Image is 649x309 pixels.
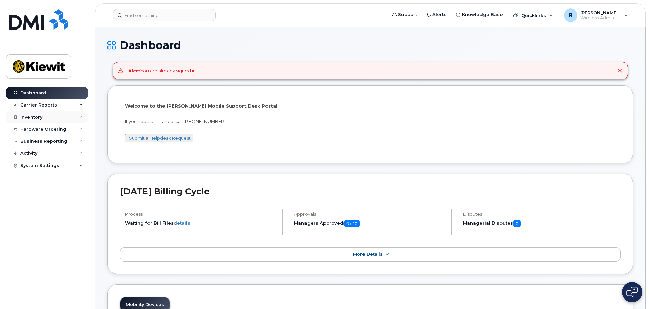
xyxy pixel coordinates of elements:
[125,212,277,217] h4: Process
[128,67,197,74] div: You are already signed in.
[125,220,277,226] li: Waiting for Bill Files
[463,220,621,227] h5: Managerial Disputes
[120,186,621,196] h2: [DATE] Billing Cycle
[129,135,191,141] a: Submit a Helpdesk Request
[463,212,621,217] h4: Disputes
[353,252,383,257] span: More Details
[294,220,446,227] h5: Managers Approved
[128,68,140,73] strong: Alert
[294,212,446,217] h4: Approvals
[343,220,360,227] span: 0 of 0
[626,287,638,297] img: Open chat
[125,118,615,125] p: If you need assistance, call [PHONE_NUMBER]
[107,39,633,51] h1: Dashboard
[125,134,193,142] button: Submit a Helpdesk Request
[174,220,190,226] a: details
[513,220,521,227] span: 0
[125,103,615,109] p: Welcome to the [PERSON_NAME] Mobile Support Desk Portal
